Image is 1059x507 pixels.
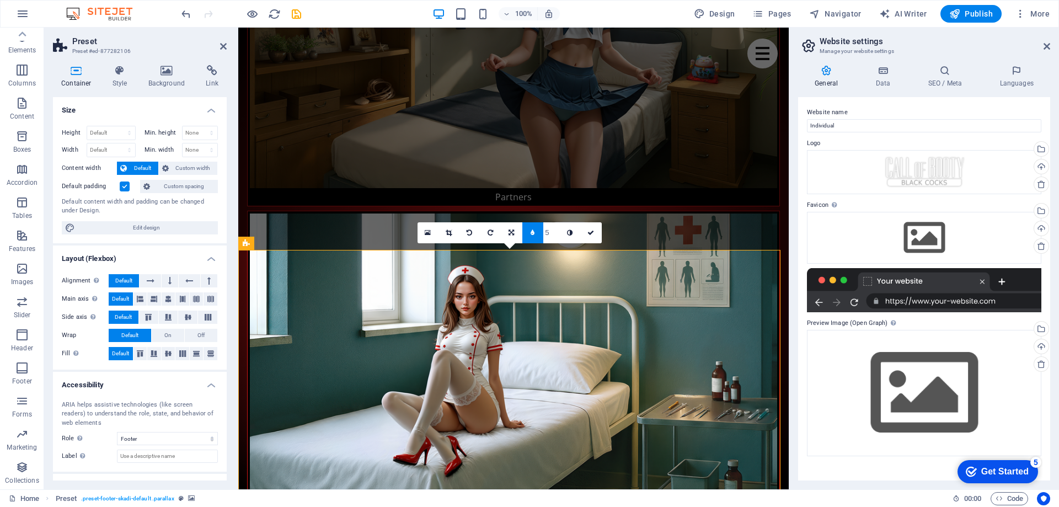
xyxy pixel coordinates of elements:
[109,311,138,324] button: Default
[197,65,227,88] h4: Link
[515,7,533,20] h6: 100%
[694,8,735,19] span: Design
[798,65,859,88] h4: General
[109,347,133,360] button: Default
[140,65,198,88] h4: Background
[56,492,77,505] span: Click to select. Double-click to edit
[145,130,182,136] label: Min. height
[53,246,227,265] h4: Layout (Flexbox)
[104,65,140,88] h4: Style
[180,8,192,20] i: Undo: change_data (Ctrl+Z)
[807,137,1041,150] label: Logo
[12,211,32,220] p: Tables
[6,6,87,29] div: Get Started 5 items remaining, 0% complete
[820,46,1028,56] h3: Manage your website settings
[130,162,155,175] span: Default
[581,222,602,243] a: Confirm ( Ctrl ⏎ )
[418,222,438,243] a: Select files from the file manager, stock photos, or upload file(s)
[62,329,109,342] label: Wrap
[53,474,227,494] h4: Shape Dividers
[79,2,90,13] div: 5
[807,330,1041,456] div: Select files from the file manager, stock photos, or upload file(s)
[179,7,192,20] button: undo
[62,221,218,234] button: Edit design
[62,147,87,153] label: Width
[109,292,133,306] button: Default
[807,199,1041,212] label: Favicon
[879,8,927,19] span: AI Writer
[501,222,522,243] a: Change orientation
[197,329,205,342] span: Off
[807,119,1041,132] input: Name...
[72,36,227,46] h2: Preset
[560,222,581,243] a: Greyscale
[290,7,303,20] button: save
[1015,8,1050,19] span: More
[30,12,77,22] div: Get Started
[480,222,501,243] a: Rotate right 90°
[78,221,215,234] span: Edit design
[62,450,117,463] label: Label
[940,5,1002,23] button: Publish
[1010,5,1054,23] button: More
[179,495,184,501] i: This element is a customizable preset
[983,65,1050,88] h4: Languages
[81,492,174,505] span: . preset-footer-skadi-default .parallax
[53,65,104,88] h4: Container
[53,97,227,117] h4: Size
[112,292,129,306] span: Default
[807,106,1041,119] label: Website name
[807,150,1041,194] div: CoB_logo_1280x500-Y22hydsHA3_9SUwO4El2Ow.png
[140,180,218,193] button: Custom spacing
[62,162,117,175] label: Content width
[875,5,932,23] button: AI Writer
[72,46,205,56] h3: Preset #ed-877282106
[991,492,1028,505] button: Code
[911,65,983,88] h4: SEO / Meta
[152,329,184,342] button: On
[807,317,1041,330] label: Preview Image (Open Graph)
[752,8,791,19] span: Pages
[14,311,31,319] p: Slider
[859,65,911,88] h4: Data
[522,222,543,243] a: Blur
[949,8,993,19] span: Publish
[121,329,138,342] span: Default
[805,5,866,23] button: Navigator
[12,377,32,386] p: Footer
[9,492,39,505] a: Click to cancel selection. Double-click to open Pages
[62,311,109,324] label: Side axis
[63,7,146,20] img: Editor Logo
[268,7,281,20] button: reload
[268,8,281,20] i: Reload page
[7,178,38,187] p: Accordion
[809,8,862,19] span: Navigator
[62,432,85,445] span: Role
[459,222,480,243] a: Rotate left 90°
[8,79,36,88] p: Columns
[62,198,218,216] div: Default content width and padding can be changed under Design.
[62,401,218,428] div: ARIA helps assistive technologies (like screen readers) to understand the role, state, and behavi...
[10,112,34,121] p: Content
[117,162,158,175] button: Default
[62,347,109,360] label: Fill
[11,344,33,353] p: Header
[164,329,172,342] span: On
[62,274,109,287] label: Alignment
[996,492,1023,505] span: Code
[112,347,129,360] span: Default
[9,244,35,253] p: Features
[53,372,227,392] h4: Accessibility
[11,277,34,286] p: Images
[185,329,217,342] button: Off
[689,5,740,23] button: Design
[159,162,218,175] button: Custom width
[62,180,120,193] label: Default padding
[5,476,39,485] p: Collections
[820,36,1050,46] h2: Website settings
[290,8,303,20] i: Save (Ctrl+S)
[972,494,974,503] span: :
[689,5,740,23] div: Design (Ctrl+Alt+Y)
[172,162,215,175] span: Custom width
[153,180,215,193] span: Custom spacing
